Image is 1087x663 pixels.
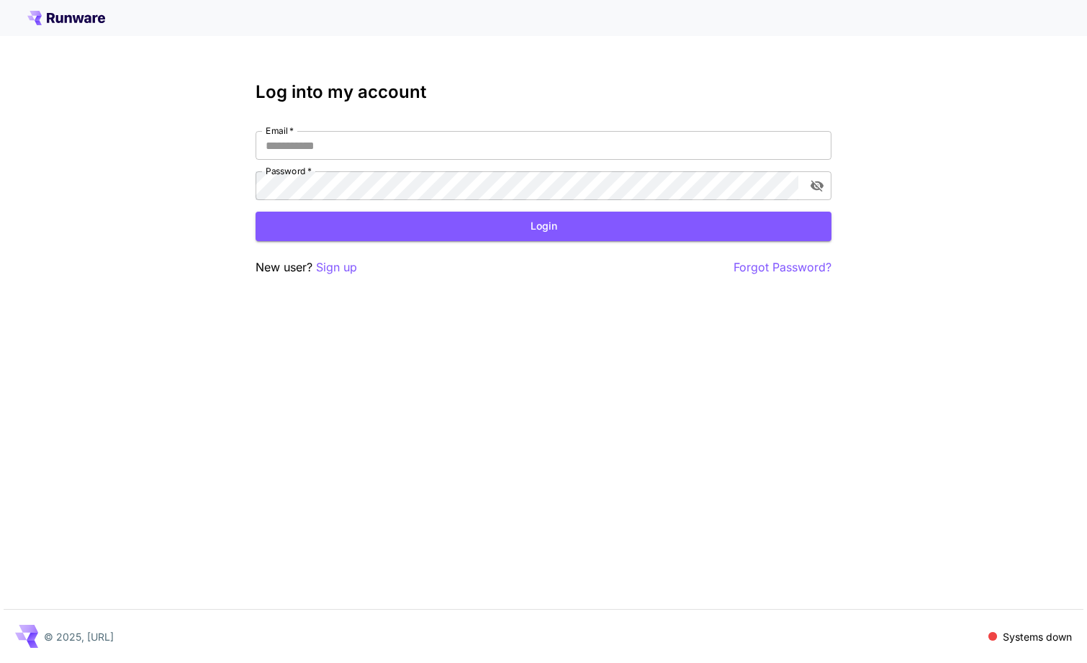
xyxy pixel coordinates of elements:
[316,258,357,276] button: Sign up
[1003,629,1072,644] p: Systems down
[266,125,294,137] label: Email
[266,165,312,177] label: Password
[256,82,831,102] h3: Log into my account
[44,629,114,644] p: © 2025, [URL]
[256,212,831,241] button: Login
[804,173,830,199] button: toggle password visibility
[734,258,831,276] button: Forgot Password?
[256,258,357,276] p: New user?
